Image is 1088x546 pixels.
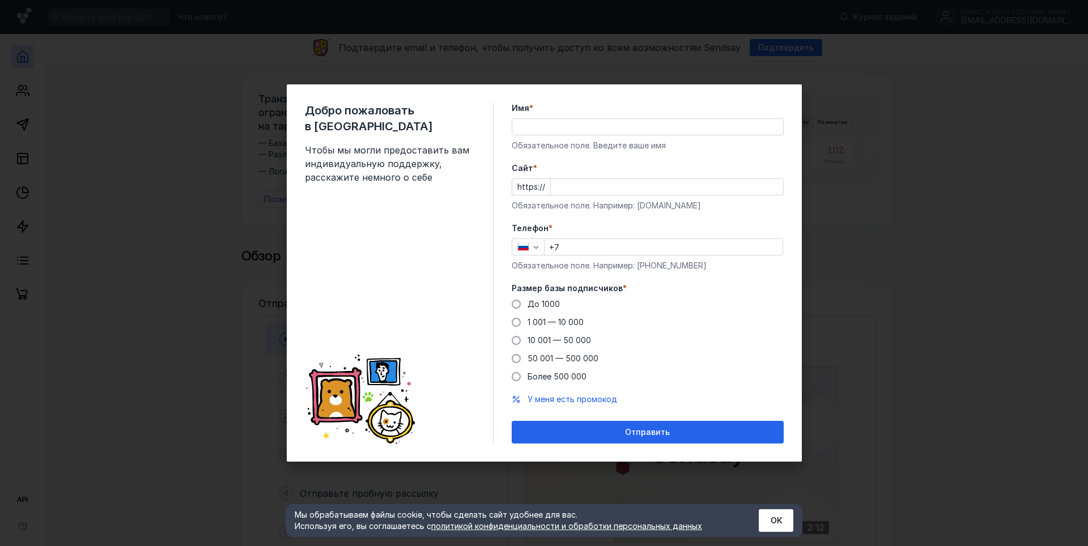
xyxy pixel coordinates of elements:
[625,428,670,437] span: Отправить
[512,421,784,443] button: Отправить
[528,353,598,363] span: 50 001 — 500 000
[512,223,549,234] span: Телефон
[528,317,584,327] span: 1 001 — 10 000
[305,103,475,134] span: Добро пожаловать в [GEOGRAPHIC_DATA]
[512,163,533,174] span: Cайт
[512,200,784,211] div: Обязательное поле. Например: [DOMAIN_NAME]
[512,260,784,271] div: Обязательное поле. Например: [PHONE_NUMBER]
[512,140,784,151] div: Обязательное поле. Введите ваше имя
[528,335,591,345] span: 10 001 — 50 000
[512,283,623,294] span: Размер базы подписчиков
[431,521,702,531] a: политикой конфиденциальности и обработки персональных данных
[528,394,617,405] button: У меня есть промокод
[295,509,731,532] div: Мы обрабатываем файлы cookie, чтобы сделать сайт удобнее для вас. Используя его, вы соглашаетесь c
[528,299,560,309] span: До 1000
[512,103,529,114] span: Имя
[305,143,475,184] span: Чтобы мы могли предоставить вам индивидуальную поддержку, расскажите немного о себе
[759,509,793,532] button: ОК
[528,372,586,381] span: Более 500 000
[528,394,617,404] span: У меня есть промокод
